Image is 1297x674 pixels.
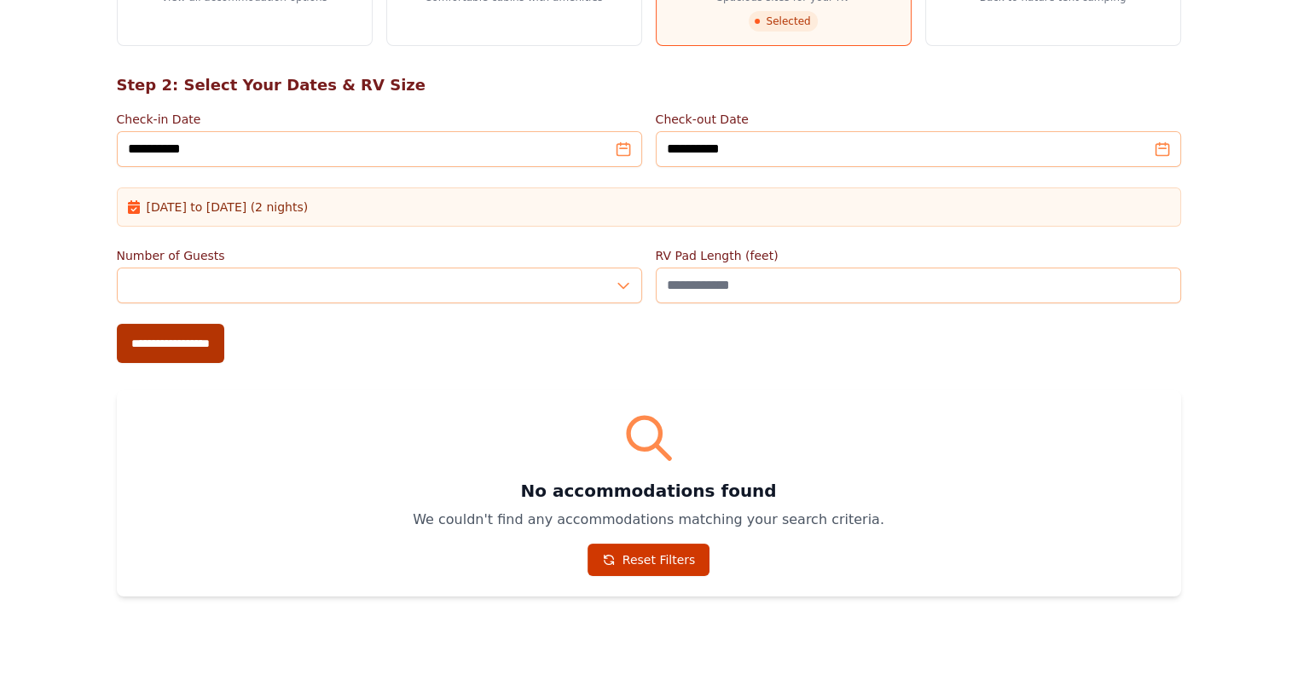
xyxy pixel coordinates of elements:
[749,11,817,32] span: Selected
[117,73,1181,97] h2: Step 2: Select Your Dates & RV Size
[137,479,1161,503] h3: No accommodations found
[117,247,642,264] label: Number of Guests
[117,111,642,128] label: Check-in Date
[137,510,1161,530] p: We couldn't find any accommodations matching your search criteria.
[656,111,1181,128] label: Check-out Date
[147,199,309,216] span: [DATE] to [DATE] (2 nights)
[588,544,710,576] a: Reset Filters
[656,247,1181,264] label: RV Pad Length (feet)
